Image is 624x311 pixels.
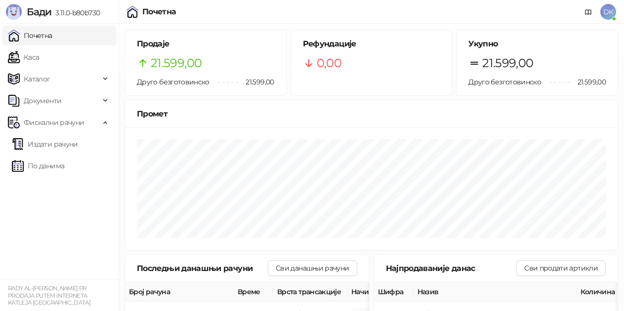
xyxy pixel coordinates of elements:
[137,108,606,120] div: Промет
[516,260,606,276] button: Сви продати артикли
[239,77,274,87] span: 21.599,00
[482,54,533,73] span: 21.599,00
[317,54,341,73] span: 0,00
[24,91,61,111] span: Документи
[600,4,616,20] span: DK
[386,262,517,274] div: Најпродаваније данас
[137,38,274,50] h5: Продаје
[468,38,606,50] h5: Укупно
[24,113,84,132] span: Фискални рачуни
[27,6,51,18] span: Бади
[468,78,541,86] span: Друго безготовинско
[234,282,273,302] th: Време
[374,282,414,302] th: Шифра
[414,282,577,302] th: Назив
[51,8,100,17] span: 3.11.0-b80b730
[137,78,209,86] span: Друго безготовинско
[303,38,440,50] h5: Рефундације
[571,77,606,87] span: 21.599,00
[577,282,621,302] th: Количина
[142,8,176,16] div: Почетна
[273,282,347,302] th: Врста трансакције
[8,285,90,306] small: RADY AL-[PERSON_NAME] PR PRODAJA PUTEM INTERNETA KATLEJA [GEOGRAPHIC_DATA]
[151,54,202,73] span: 21.599,00
[24,69,50,89] span: Каталог
[268,260,357,276] button: Сви данашњи рачуни
[6,4,22,20] img: Logo
[12,134,78,154] a: Издати рачуни
[137,262,268,274] div: Последњи данашњи рачуни
[8,26,52,45] a: Почетна
[125,282,234,302] th: Број рачуна
[12,156,64,176] a: По данима
[347,282,446,302] th: Начини плаћања
[8,47,39,67] a: Каса
[581,4,596,20] a: Документација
